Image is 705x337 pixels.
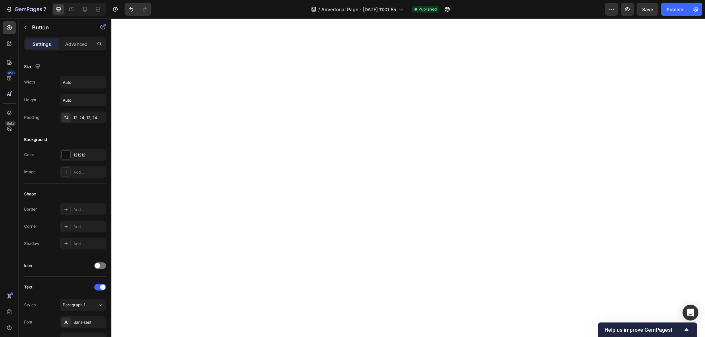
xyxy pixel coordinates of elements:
[24,302,36,308] div: Styles
[24,152,34,158] div: Color
[683,305,698,320] div: Open Intercom Messenger
[605,327,683,333] span: Help us improve GemPages!
[321,6,396,13] span: Advertorial Page - [DATE] 11:01:55
[73,224,104,230] div: Add...
[60,94,106,106] input: Auto
[32,23,88,31] p: Button
[24,137,47,143] div: Background
[43,5,46,13] p: 7
[125,3,151,16] div: Undo/Redo
[24,169,36,175] div: Image
[24,191,36,197] div: Shape
[24,284,32,290] div: Text
[73,320,104,325] div: Sans-serif
[318,6,320,13] span: /
[637,3,658,16] button: Save
[63,302,85,308] span: Paragraph 1
[5,121,16,126] div: Beta
[3,3,49,16] button: 7
[73,169,104,175] div: Add...
[24,115,39,120] div: Padding
[33,41,51,48] p: Settings
[24,241,39,247] div: Shadow
[73,152,104,158] div: 121212
[24,223,37,229] div: Corner
[24,319,32,325] div: Font
[24,97,36,103] div: Height
[24,62,42,71] div: Size
[661,3,689,16] button: Publish
[6,70,16,76] div: 450
[111,18,705,337] iframe: Design area
[667,6,683,13] div: Publish
[73,207,104,213] div: Add...
[24,263,32,269] div: Icon
[24,79,35,85] div: Width
[642,7,653,12] span: Save
[60,299,106,311] button: Paragraph 1
[605,326,690,334] button: Show survey - Help us improve GemPages!
[73,115,104,121] div: 12, 24, 12, 24
[418,6,437,12] span: Published
[65,41,88,48] p: Advanced
[60,76,106,88] input: Auto
[24,206,37,212] div: Border
[73,241,104,247] div: Add...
